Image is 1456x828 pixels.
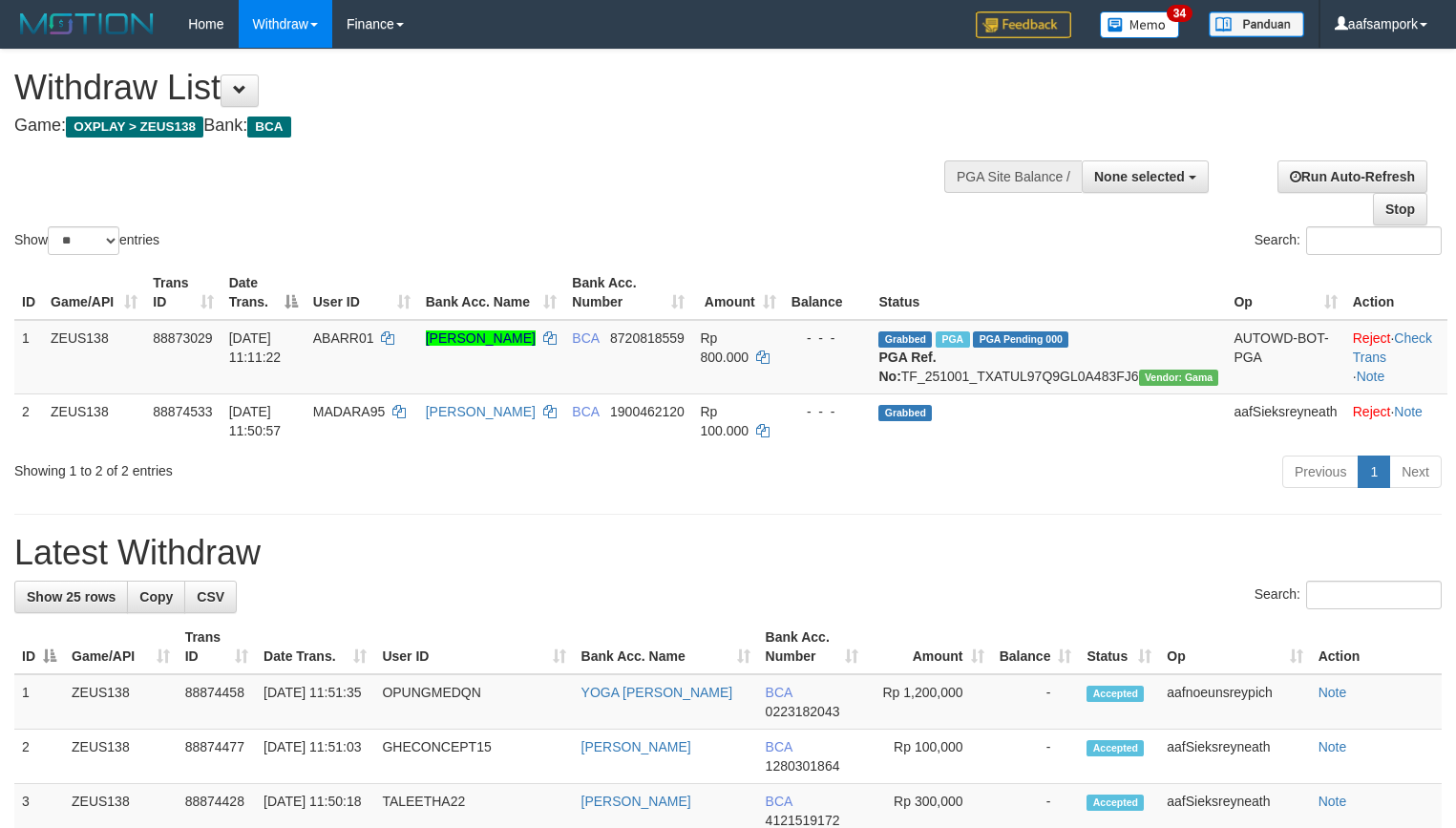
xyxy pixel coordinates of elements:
a: Reject [1353,330,1391,346]
td: 2 [14,730,64,784]
a: Note [1357,369,1385,384]
td: TF_251001_TXATUL97Q9GL0A483FJ6 [871,320,1226,394]
th: Bank Acc. Number: activate to sort column ascending [758,620,866,674]
img: panduan.png [1209,11,1304,37]
div: PGA Site Balance / [944,160,1082,193]
th: Date Trans.: activate to sort column descending [222,265,306,320]
span: Grabbed [878,405,932,421]
th: Amount: activate to sort column ascending [866,620,992,674]
div: Showing 1 to 2 of 2 entries [14,454,592,480]
a: Reject [1353,404,1391,419]
td: 88874458 [178,674,256,730]
a: CSV [184,581,237,613]
span: MADARA95 [313,404,385,419]
h4: Game: Bank: [14,117,952,136]
th: Trans ID: activate to sort column ascending [145,265,221,320]
th: Bank Acc. Number: activate to sort column ascending [564,265,692,320]
label: Show entries [14,226,159,255]
th: Game/API: activate to sort column ascending [43,265,145,320]
th: Game/API: activate to sort column ascending [64,620,178,674]
td: aafnoeunsreypich [1159,674,1310,730]
th: ID: activate to sort column descending [14,620,64,674]
span: PGA Pending [973,331,1068,348]
span: Copy 1280301864 to clipboard [766,758,840,774]
a: Note [1319,739,1347,754]
span: Copy [139,589,173,605]
span: BCA [572,330,599,346]
th: User ID: activate to sort column ascending [374,620,573,674]
td: Rp 100,000 [866,730,992,784]
a: [PERSON_NAME] [581,794,691,809]
a: YOGA [PERSON_NAME] [581,685,733,700]
td: GHECONCEPT15 [374,730,573,784]
select: Showentries [48,226,119,255]
th: Balance [784,265,872,320]
a: Note [1319,794,1347,809]
span: Copy 0223182043 to clipboard [766,704,840,719]
span: Rp 100.000 [700,404,749,438]
span: Accepted [1087,795,1144,811]
td: ZEUS138 [43,393,145,448]
span: CSV [197,589,224,605]
td: 1 [14,674,64,730]
span: BCA [572,404,599,419]
a: [PERSON_NAME] [581,739,691,754]
label: Search: [1255,226,1442,255]
span: Accepted [1087,686,1144,702]
th: User ID: activate to sort column ascending [306,265,418,320]
td: 1 [14,320,43,394]
span: Show 25 rows [27,589,116,605]
div: - - - [791,329,864,348]
a: Next [1389,456,1442,488]
span: 34 [1167,5,1192,22]
td: OPUNGMEDQN [374,674,573,730]
td: - [992,730,1080,784]
a: Stop [1373,193,1427,225]
th: Bank Acc. Name: activate to sort column ascending [574,620,758,674]
input: Search: [1306,226,1442,255]
button: None selected [1082,160,1209,193]
span: [DATE] 11:11:22 [229,330,282,365]
span: None selected [1094,169,1185,184]
td: - [992,674,1080,730]
td: [DATE] 11:51:35 [256,674,374,730]
img: Button%20Memo.svg [1100,11,1180,38]
th: ID [14,265,43,320]
td: Rp 1,200,000 [866,674,992,730]
th: Action [1311,620,1442,674]
span: OXPLAY > ZEUS138 [66,117,203,138]
td: aafSieksreyneath [1159,730,1310,784]
img: Feedback.jpg [976,11,1071,38]
td: 2 [14,393,43,448]
input: Search: [1306,581,1442,609]
td: · [1345,393,1447,448]
th: Op: activate to sort column ascending [1226,265,1344,320]
td: ZEUS138 [64,730,178,784]
b: PGA Ref. No: [878,350,936,384]
span: ABARR01 [313,330,374,346]
th: Op: activate to sort column ascending [1159,620,1310,674]
td: aafSieksreyneath [1226,393,1344,448]
h1: Latest Withdraw [14,534,1442,572]
a: Previous [1282,456,1359,488]
span: Copy 4121519172 to clipboard [766,813,840,828]
a: [PERSON_NAME] [426,330,536,346]
label: Search: [1255,581,1442,609]
span: Copy 8720818559 to clipboard [610,330,685,346]
td: 88874477 [178,730,256,784]
th: Bank Acc. Name: activate to sort column ascending [418,265,565,320]
span: BCA [766,739,792,754]
span: Accepted [1087,740,1144,756]
span: Copy 1900462120 to clipboard [610,404,685,419]
span: 88873029 [153,330,212,346]
span: BCA [766,794,792,809]
a: Copy [127,581,185,613]
th: Trans ID: activate to sort column ascending [178,620,256,674]
span: Grabbed [878,331,932,348]
th: Amount: activate to sort column ascending [692,265,783,320]
h1: Withdraw List [14,69,952,107]
th: Status [871,265,1226,320]
span: [DATE] 11:50:57 [229,404,282,438]
th: Status: activate to sort column ascending [1079,620,1159,674]
a: Note [1319,685,1347,700]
